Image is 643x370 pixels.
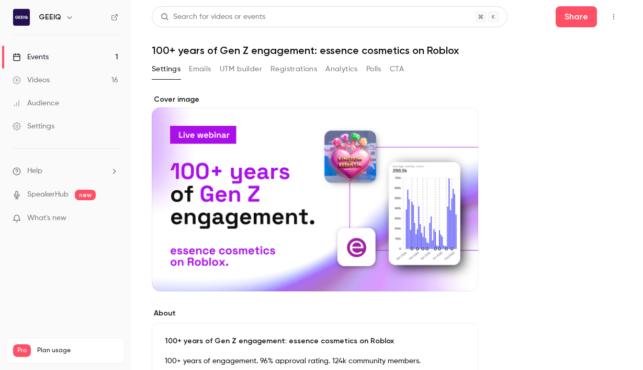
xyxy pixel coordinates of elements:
[27,166,42,177] span: Help
[220,61,262,78] button: UTM builder
[13,121,54,132] div: Settings
[556,6,597,27] button: Share
[390,61,404,78] button: CTA
[13,9,30,26] img: GEEIQ
[27,213,66,224] span: What's new
[152,94,478,291] section: Cover image
[152,44,622,57] h1: 100+ years of Gen Z engagement: essence cosmetics on Roblox
[270,61,317,78] button: Registrations
[27,189,69,200] a: SpeakerHub
[325,61,358,78] button: Analytics
[13,98,59,108] div: Audience
[366,61,381,78] button: Polls
[13,75,50,85] div: Videos
[165,336,465,346] p: 100+ years of Gen Z engagement: essence cosmetics on Roblox
[165,355,465,367] p: 100+ years of engagement. 96% approval rating. 124k community members.
[152,94,478,105] label: Cover image
[152,61,181,78] button: Settings
[13,166,118,177] li: help-dropdown-opener
[161,12,265,23] div: Search for videos or events
[39,12,61,23] h6: GEEIQ
[152,308,478,319] label: About
[13,52,49,62] div: Events
[75,190,96,200] span: new
[13,344,31,357] span: Pro
[37,346,118,355] span: Plan usage
[189,61,211,78] button: Emails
